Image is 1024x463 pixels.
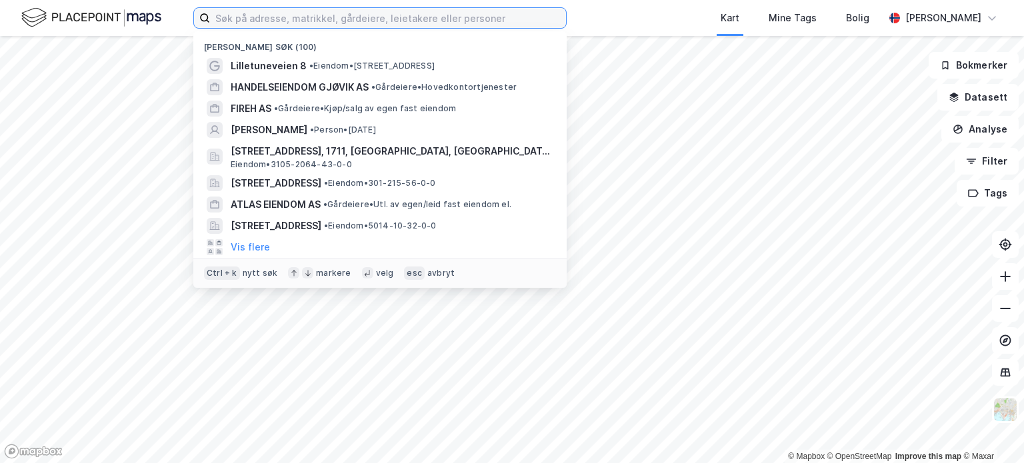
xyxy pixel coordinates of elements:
[274,103,456,114] span: Gårdeiere • Kjøp/salg av egen fast eiendom
[231,79,369,95] span: HANDELSEIENDOM GJØVIK AS
[231,239,270,255] button: Vis flere
[204,266,240,280] div: Ctrl + k
[721,10,739,26] div: Kart
[769,10,817,26] div: Mine Tags
[231,122,307,138] span: [PERSON_NAME]
[310,125,314,135] span: •
[941,116,1019,143] button: Analyse
[210,8,566,28] input: Søk på adresse, matrikkel, gårdeiere, leietakere eller personer
[957,399,1024,463] iframe: Chat Widget
[937,84,1019,111] button: Datasett
[957,180,1019,207] button: Tags
[323,199,327,209] span: •
[193,31,567,55] div: [PERSON_NAME] søk (100)
[827,452,892,461] a: OpenStreetMap
[310,125,376,135] span: Person • [DATE]
[993,397,1018,422] img: Z
[323,199,511,210] span: Gårdeiere • Utl. av egen/leid fast eiendom el.
[929,52,1019,79] button: Bokmerker
[895,452,961,461] a: Improve this map
[955,148,1019,175] button: Filter
[324,178,436,189] span: Eiendom • 301-215-56-0-0
[376,268,394,278] div: velg
[309,61,435,71] span: Eiendom • [STREET_ADDRESS]
[231,175,321,191] span: [STREET_ADDRESS]
[4,444,63,459] a: Mapbox homepage
[427,268,455,278] div: avbryt
[371,82,517,93] span: Gårdeiere • Hovedkontortjenester
[231,159,352,170] span: Eiendom • 3105-2064-43-0-0
[231,58,307,74] span: Lilletuneveien 8
[905,10,981,26] div: [PERSON_NAME]
[324,178,328,188] span: •
[316,268,351,278] div: markere
[788,452,825,461] a: Mapbox
[309,61,313,71] span: •
[371,82,375,92] span: •
[274,103,278,113] span: •
[324,221,437,231] span: Eiendom • 5014-10-32-0-0
[231,143,551,159] span: [STREET_ADDRESS], 1711, [GEOGRAPHIC_DATA], [GEOGRAPHIC_DATA]
[231,197,321,213] span: ATLAS EIENDOM AS
[404,266,425,280] div: esc
[21,6,161,29] img: logo.f888ab2527a4732fd821a326f86c7f29.svg
[231,218,321,234] span: [STREET_ADDRESS]
[243,268,278,278] div: nytt søk
[231,101,271,117] span: FIREH AS
[324,221,328,231] span: •
[846,10,869,26] div: Bolig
